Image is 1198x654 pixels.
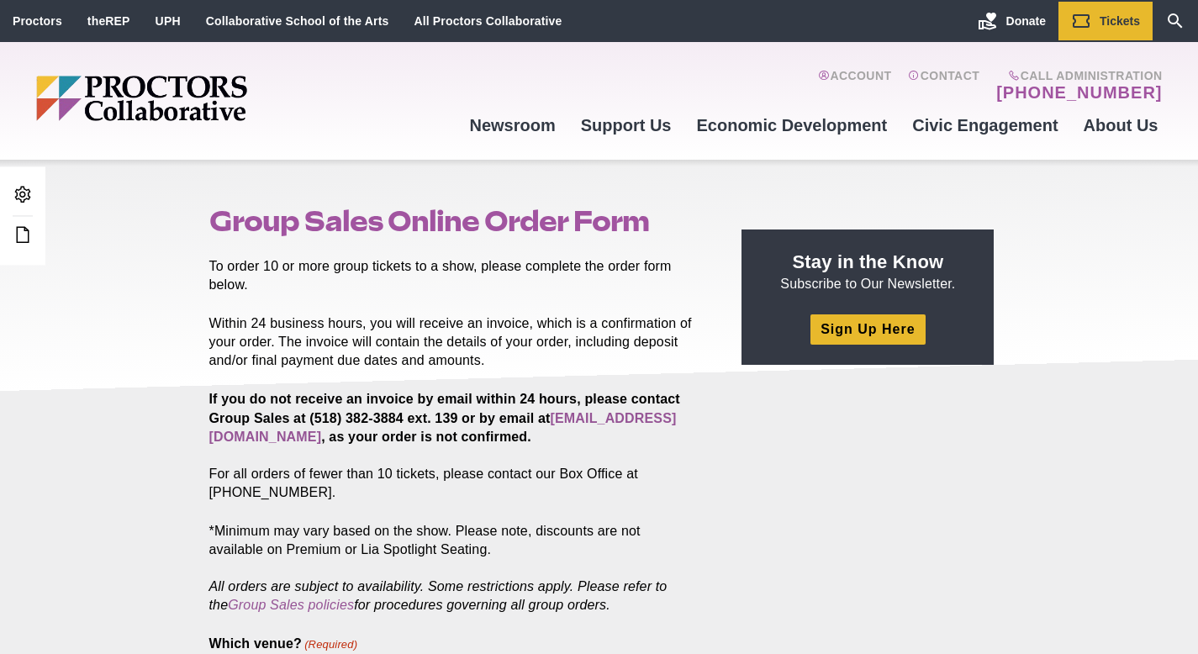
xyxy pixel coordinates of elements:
[209,205,704,237] h1: Group Sales Online Order Form
[209,522,704,614] p: *Minimum may vary based on the show. Please note, discounts are not available on Premium or Lia S...
[1100,14,1140,28] span: Tickets
[996,82,1162,103] a: [PHONE_NUMBER]
[1153,2,1198,40] a: Search
[36,76,377,121] img: Proctors logo
[156,14,181,28] a: UPH
[991,69,1162,82] span: Call Administration
[228,598,354,612] a: Group Sales policies
[209,314,704,370] p: Within 24 business hours, you will receive an invoice, which is a confirmation of your order. The...
[457,103,567,148] a: Newsroom
[568,103,684,148] a: Support Us
[209,390,704,501] p: For all orders of fewer than 10 tickets, please contact our Box Office at [PHONE_NUMBER].
[209,579,668,612] em: All orders are subject to availability. Some restrictions apply. Please refer to the for procedur...
[8,220,37,251] a: Edit this Post/Page
[908,69,979,103] a: Contact
[209,257,704,294] p: To order 10 or more group tickets to a show, please complete the order form below.
[793,251,944,272] strong: Stay in the Know
[762,250,974,293] p: Subscribe to Our Newsletter.
[303,637,358,652] span: (Required)
[965,2,1058,40] a: Donate
[1071,103,1171,148] a: About Us
[741,385,994,595] iframe: Advertisement
[684,103,900,148] a: Economic Development
[1058,2,1153,40] a: Tickets
[1006,14,1046,28] span: Donate
[414,14,562,28] a: All Proctors Collaborative
[87,14,130,28] a: theREP
[810,314,925,344] a: Sign Up Here
[209,392,680,443] strong: If you do not receive an invoice by email within 24 hours, please contact Group Sales at (518) 38...
[8,180,37,211] a: Admin Area
[900,103,1070,148] a: Civic Engagement
[209,635,358,653] legend: Which venue?
[209,411,677,444] a: [EMAIL_ADDRESS][DOMAIN_NAME]
[206,14,389,28] a: Collaborative School of the Arts
[13,14,62,28] a: Proctors
[818,69,891,103] a: Account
